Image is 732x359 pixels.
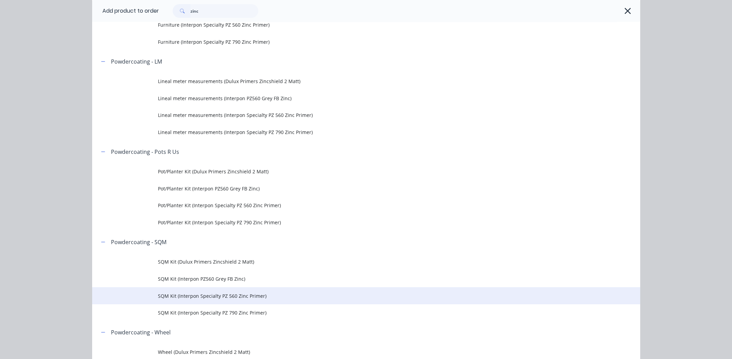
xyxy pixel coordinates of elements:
div: Powdercoating - SQM [111,238,166,246]
div: Powdercoating - LM [111,57,162,66]
span: SQM Kit (Interpon Specialty PZ 790 Zinc Primer) [158,309,544,316]
div: Powdercoating - Wheel [111,328,171,336]
span: SQM Kit (Dulux Primers Zincshield 2 Matt) [158,258,544,265]
span: Pot/Planter Kit (Interpon PZ560 Grey FB Zinc) [158,185,544,192]
div: Powdercoating - Pots R Us [111,148,179,156]
span: SQM Kit (Interpon PZ560 Grey FB Zinc) [158,275,544,282]
span: Wheel (Dulux Primers Zincshield 2 Matt) [158,348,544,356]
span: Pot/Planter Kit (Interpon Specialty PZ 790 Zinc Primer) [158,219,544,226]
span: Pot/Planter Kit (Dulux Primers Zincshield 2 Matt) [158,168,544,175]
input: Search... [190,4,258,18]
span: Furniture (Interpon Specialty PZ 560 Zinc Primer) [158,21,544,28]
span: SQM Kit (Interpon Specialty PZ 560 Zinc Primer) [158,292,544,300]
span: Furniture (Interpon Specialty PZ 790 Zinc Primer) [158,38,544,45]
span: Lineal meter measurements (Interpon Specialty PZ 790 Zinc Primer) [158,129,544,136]
span: Lineal meter measurements (Dulux Primers Zincshield 2 Matt) [158,78,544,85]
span: Pot/Planter Kit (Interpon Specialty PZ 560 Zinc Primer) [158,202,544,209]
span: Lineal meter measurements (Interpon Specialty PZ 560 Zinc Primer) [158,111,544,119]
span: Lineal meter measurements (Interpon PZ560 Grey FB Zinc) [158,95,544,102]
